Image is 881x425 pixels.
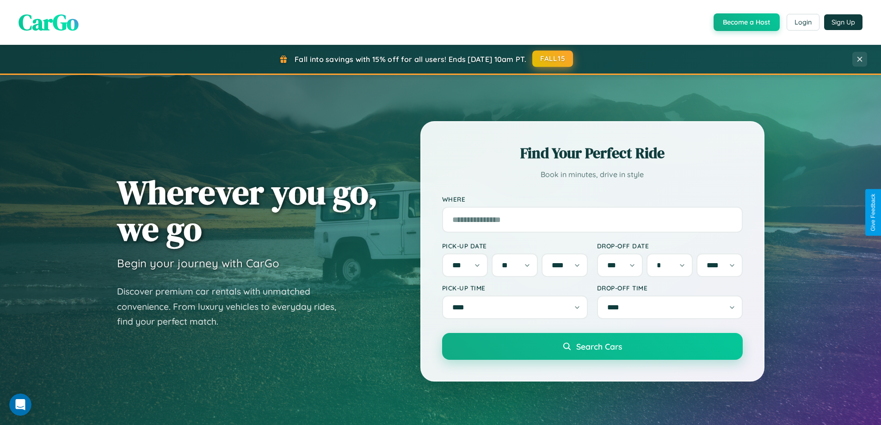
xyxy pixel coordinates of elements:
button: FALL15 [532,50,573,67]
p: Discover premium car rentals with unmatched convenience. From luxury vehicles to everyday rides, ... [117,284,348,329]
label: Drop-off Time [597,284,743,292]
h1: Wherever you go, we go [117,174,378,247]
label: Pick-up Date [442,242,588,250]
button: Login [787,14,819,31]
iframe: Intercom live chat [9,394,31,416]
div: Give Feedback [870,194,876,231]
button: Sign Up [824,14,863,30]
button: Search Cars [442,333,743,360]
button: Become a Host [714,13,780,31]
span: CarGo [18,7,79,37]
label: Drop-off Date [597,242,743,250]
label: Where [442,195,743,203]
span: Fall into savings with 15% off for all users! Ends [DATE] 10am PT. [295,55,526,64]
h3: Begin your journey with CarGo [117,256,279,270]
p: Book in minutes, drive in style [442,168,743,181]
span: Search Cars [576,341,622,351]
label: Pick-up Time [442,284,588,292]
h2: Find Your Perfect Ride [442,143,743,163]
